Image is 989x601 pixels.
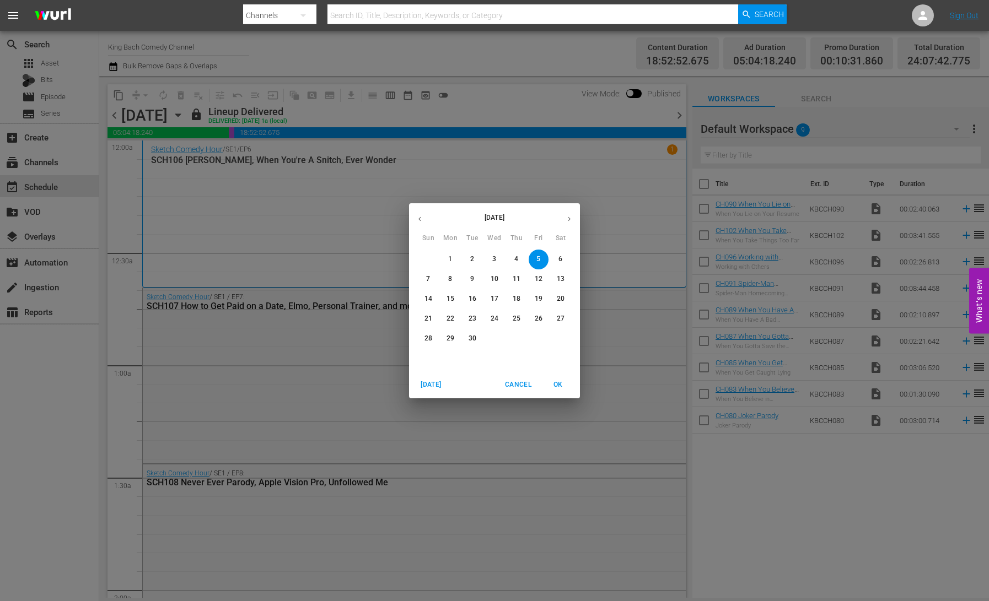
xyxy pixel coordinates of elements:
[470,274,474,284] p: 9
[551,289,571,309] button: 20
[485,233,504,244] span: Wed
[491,294,498,304] p: 17
[469,314,476,323] p: 23
[424,334,432,343] p: 28
[448,255,452,264] p: 1
[507,233,526,244] span: Thu
[950,11,979,20] a: Sign Out
[485,269,504,289] button: 10
[557,294,565,304] p: 20
[536,255,540,264] p: 5
[469,334,476,343] p: 30
[545,379,571,391] span: OK
[529,269,549,289] button: 12
[485,309,504,329] button: 24
[529,309,549,329] button: 26
[447,314,454,323] p: 22
[529,233,549,244] span: Fri
[514,255,518,264] p: 4
[540,376,576,394] button: OK
[551,309,571,329] button: 27
[470,255,474,264] p: 2
[551,233,571,244] span: Sat
[424,314,432,323] p: 21
[418,233,438,244] span: Sun
[440,269,460,289] button: 8
[507,250,526,269] button: 4
[440,329,460,349] button: 29
[755,4,784,24] span: Search
[418,269,438,289] button: 7
[440,289,460,309] button: 15
[507,289,526,309] button: 18
[418,289,438,309] button: 14
[440,309,460,329] button: 22
[551,269,571,289] button: 13
[535,274,542,284] p: 12
[535,294,542,304] p: 19
[485,289,504,309] button: 17
[418,379,444,391] span: [DATE]
[535,314,542,323] p: 26
[491,274,498,284] p: 10
[418,309,438,329] button: 21
[463,309,482,329] button: 23
[505,379,531,391] span: Cancel
[413,376,449,394] button: [DATE]
[7,9,20,22] span: menu
[440,233,460,244] span: Mon
[463,289,482,309] button: 16
[501,376,536,394] button: Cancel
[447,294,454,304] p: 15
[557,314,565,323] p: 27
[558,255,562,264] p: 6
[463,269,482,289] button: 9
[424,294,432,304] p: 14
[485,250,504,269] button: 3
[529,289,549,309] button: 19
[513,294,520,304] p: 18
[969,268,989,333] button: Open Feedback Widget
[551,250,571,269] button: 6
[491,314,498,323] p: 24
[513,274,520,284] p: 11
[426,274,430,284] p: 7
[513,314,520,323] p: 25
[507,269,526,289] button: 11
[26,3,79,29] img: ans4CAIJ8jUAAAAAAAAAAAAAAAAAAAAAAAAgQb4GAAAAAAAAAAAAAAAAAAAAAAAAJMjXAAAAAAAAAAAAAAAAAAAAAAAAgAT5G...
[507,309,526,329] button: 25
[447,334,454,343] p: 29
[463,233,482,244] span: Tue
[418,329,438,349] button: 28
[469,294,476,304] p: 16
[440,250,460,269] button: 1
[431,213,558,223] p: [DATE]
[529,250,549,269] button: 5
[463,250,482,269] button: 2
[448,274,452,284] p: 8
[492,255,496,264] p: 3
[557,274,565,284] p: 13
[463,329,482,349] button: 30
